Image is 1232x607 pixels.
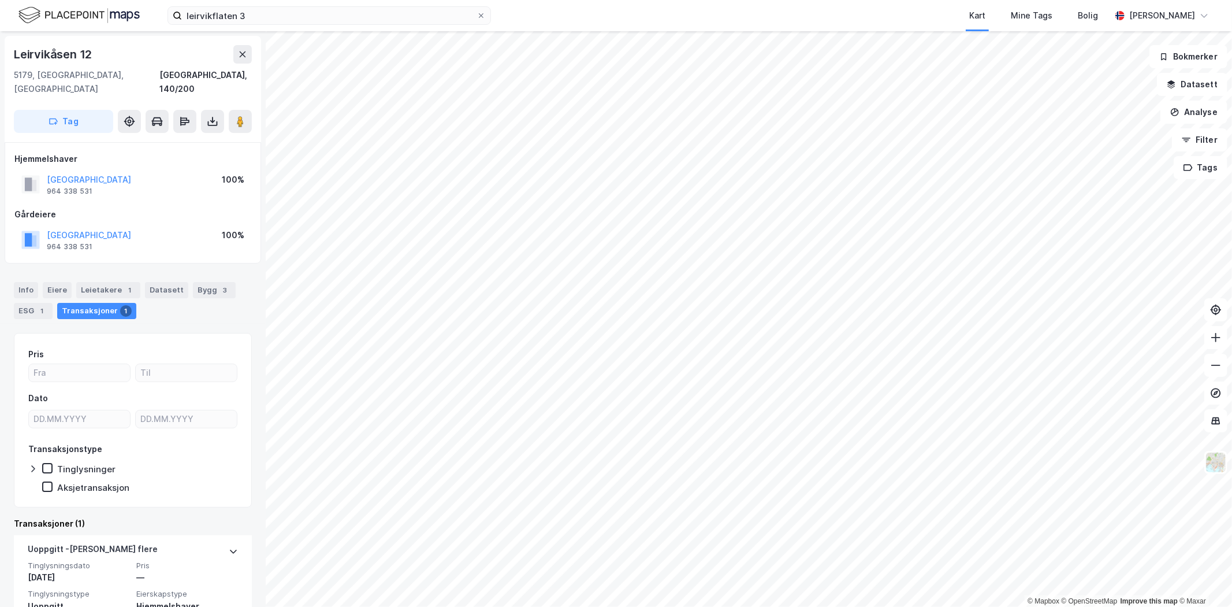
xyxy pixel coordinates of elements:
div: Bygg [193,282,236,298]
div: [DATE] [28,571,129,584]
div: 964 338 531 [47,242,92,251]
a: Mapbox [1028,597,1059,605]
div: Info [14,282,38,298]
a: Improve this map [1121,597,1178,605]
iframe: Chat Widget [1174,552,1232,607]
a: OpenStreetMap [1062,597,1118,605]
div: [GEOGRAPHIC_DATA], 140/200 [159,68,252,96]
div: Aksjetransaksjon [57,482,129,493]
div: 1 [36,305,48,317]
input: Til [136,364,237,382]
div: 964 338 531 [47,187,92,196]
input: Søk på adresse, matrikkel, gårdeiere, leietakere eller personer [182,7,477,24]
div: 100% [222,173,244,187]
span: Eierskapstype [136,589,238,599]
div: 1 [120,305,132,317]
div: Leietakere [76,282,140,298]
div: Pris [28,347,44,361]
button: Analyse [1160,101,1227,124]
button: Filter [1172,128,1227,151]
div: Transaksjoner [57,303,136,319]
img: Z [1205,451,1227,473]
div: — [136,571,238,584]
span: Tinglysningstype [28,589,129,599]
div: Tinglysninger [57,464,116,475]
div: Hjemmelshaver [14,152,251,166]
button: Tags [1174,156,1227,179]
input: Fra [29,364,130,382]
button: Tag [14,110,113,133]
button: Datasett [1157,73,1227,96]
div: Bolig [1078,9,1098,23]
input: DD.MM.YYYY [29,410,130,428]
div: 5179, [GEOGRAPHIC_DATA], [GEOGRAPHIC_DATA] [14,68,159,96]
div: Kontrollprogram for chat [1174,552,1232,607]
div: Dato [28,391,48,405]
div: 3 [219,284,231,296]
img: logo.f888ab2527a4732fd821a326f86c7f29.svg [18,5,140,25]
div: Gårdeiere [14,208,251,221]
div: 100% [222,228,244,242]
input: DD.MM.YYYY [136,410,237,428]
span: Tinglysningsdato [28,561,129,571]
div: Datasett [145,282,188,298]
div: Transaksjoner (1) [14,517,252,531]
div: Leirvikåsen 12 [14,45,94,64]
div: ESG [14,303,53,319]
div: 1 [124,284,136,296]
div: Eiere [43,282,72,298]
div: Mine Tags [1011,9,1052,23]
div: Uoppgitt - [PERSON_NAME] flere [28,542,158,561]
div: Kart [969,9,985,23]
button: Bokmerker [1149,45,1227,68]
span: Pris [136,561,238,571]
div: [PERSON_NAME] [1129,9,1195,23]
div: Transaksjonstype [28,442,102,456]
